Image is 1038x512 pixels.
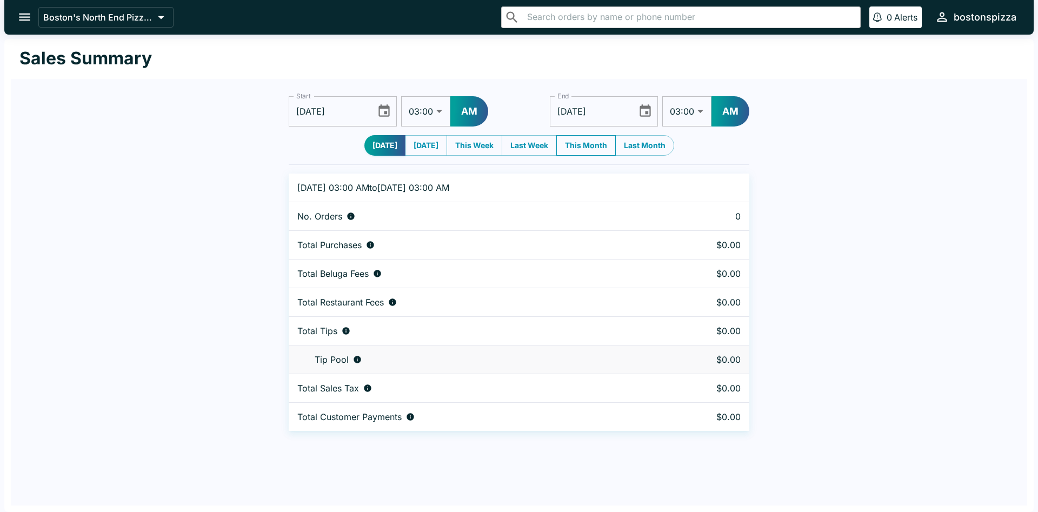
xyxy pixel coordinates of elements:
[297,182,650,193] p: [DATE] 03:00 AM to [DATE] 03:00 AM
[315,354,349,365] p: Tip Pool
[634,99,657,123] button: Choose date, selected date is Sep 4, 2025
[297,240,650,250] div: Aggregate order subtotals
[297,211,342,222] p: No. Orders
[894,12,917,23] p: Alerts
[667,383,741,394] p: $0.00
[43,12,154,23] p: Boston's North End Pizza Bakery
[447,135,502,156] button: This Week
[297,268,650,279] div: Fees paid by diners to Beluga
[297,325,650,336] div: Combined individual and pooled tips
[297,297,384,308] p: Total Restaurant Fees
[667,211,741,222] p: 0
[372,99,396,123] button: Choose date, selected date is Sep 3, 2025
[11,3,38,31] button: open drawer
[667,325,741,336] p: $0.00
[297,211,650,222] div: Number of orders placed
[19,48,152,69] h1: Sales Summary
[450,96,488,127] button: AM
[667,297,741,308] p: $0.00
[954,11,1016,24] div: bostonspizza
[297,411,402,422] p: Total Customer Payments
[667,240,741,250] p: $0.00
[297,354,650,365] div: Tips unclaimed by a waiter
[524,10,856,25] input: Search orders by name or phone number
[667,268,741,279] p: $0.00
[296,91,310,101] label: Start
[297,411,650,422] div: Total amount paid for orders by diners
[405,135,447,156] button: [DATE]
[297,297,650,308] div: Fees paid by diners to restaurant
[711,96,749,127] button: AM
[930,5,1021,29] button: bostonspizza
[550,96,629,127] input: mm/dd/yyyy
[297,325,337,336] p: Total Tips
[502,135,557,156] button: Last Week
[297,240,362,250] p: Total Purchases
[297,268,369,279] p: Total Beluga Fees
[557,91,569,101] label: End
[38,7,174,28] button: Boston's North End Pizza Bakery
[297,383,650,394] div: Sales tax paid by diners
[887,12,892,23] p: 0
[364,135,405,156] button: [DATE]
[667,411,741,422] p: $0.00
[297,383,359,394] p: Total Sales Tax
[615,135,674,156] button: Last Month
[289,96,368,127] input: mm/dd/yyyy
[667,354,741,365] p: $0.00
[556,135,616,156] button: This Month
